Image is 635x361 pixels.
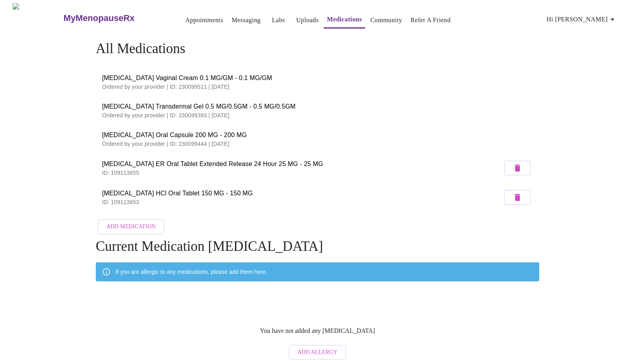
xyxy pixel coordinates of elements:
span: [MEDICAL_DATA] ER Oral Tablet Extended Release 24 Hour 25 MG - 25 MG [102,159,502,169]
span: [MEDICAL_DATA] Vaginal Cream 0.1 MG/GM - 0.1 MG/GM [102,73,533,83]
a: Messaging [231,15,260,26]
button: Hi [PERSON_NAME] [544,11,620,27]
span: [MEDICAL_DATA] Oral Capsule 200 MG - 200 MG [102,130,533,140]
span: [MEDICAL_DATA] Transdermal Gel 0.5 MG/0.5GM - 0.5 MG/0.5GM [102,102,533,111]
p: Ordered by your provider | ID: 230099511 | [DATE] [102,83,533,91]
button: Add Medication [98,219,164,235]
button: Uploads [293,12,322,28]
a: Refer a Friend [411,15,451,26]
button: Medications [324,11,365,29]
button: Community [367,12,406,28]
button: Messaging [228,12,263,28]
span: Hi [PERSON_NAME] [547,14,617,25]
a: Appointments [185,15,223,26]
p: Ordered by your provider | ID: 230099393 | [DATE] [102,111,533,119]
button: Add Allergy [289,345,346,360]
a: Labs [272,15,285,26]
span: Add Medication [106,222,155,232]
button: Appointments [182,12,226,28]
p: You have not added any [MEDICAL_DATA] [260,327,375,334]
a: Medications [327,14,362,25]
p: ID: 109113655 [102,169,502,177]
p: Ordered by your provider | ID: 230099444 | [DATE] [102,140,533,148]
span: Add Allergy [298,348,337,357]
span: [MEDICAL_DATA] HCl Oral Tablet 150 MG - 150 MG [102,189,502,198]
a: MyMenopauseRx [63,4,166,32]
img: MyMenopauseRx Logo [13,3,63,33]
div: If you are allergic to any medications, please add them here. [116,265,267,279]
h3: MyMenopauseRx [64,13,135,23]
button: Labs [266,12,291,28]
h4: Current Medication [MEDICAL_DATA] [96,239,539,254]
h4: All Medications [96,41,539,57]
a: Uploads [296,15,319,26]
a: Community [370,15,402,26]
button: Refer a Friend [408,12,454,28]
p: ID: 109113653 [102,198,502,206]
